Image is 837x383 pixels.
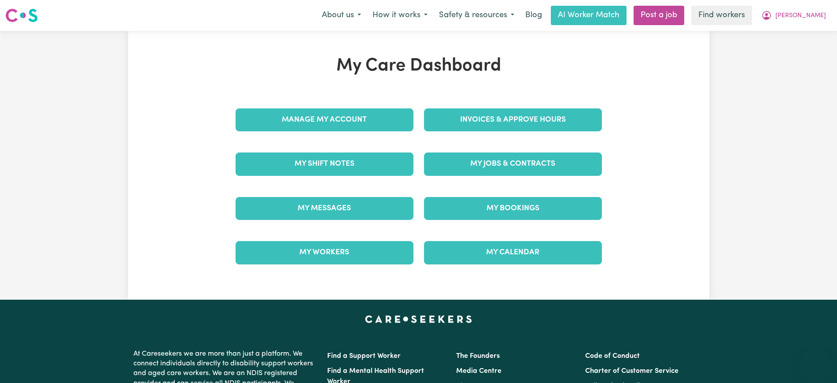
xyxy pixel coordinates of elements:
[433,6,520,25] button: Safety & resources
[520,6,547,25] a: Blog
[236,152,413,175] a: My Shift Notes
[456,368,501,375] a: Media Centre
[367,6,433,25] button: How it works
[365,316,472,323] a: Careseekers home page
[327,353,401,360] a: Find a Support Worker
[5,5,38,26] a: Careseekers logo
[316,6,367,25] button: About us
[230,56,607,77] h1: My Care Dashboard
[691,6,752,25] a: Find workers
[424,197,602,220] a: My Bookings
[236,108,413,131] a: Manage My Account
[756,6,832,25] button: My Account
[802,348,830,376] iframe: Button to launch messaging window
[634,6,684,25] a: Post a job
[236,241,413,264] a: My Workers
[424,152,602,175] a: My Jobs & Contracts
[585,368,678,375] a: Charter of Customer Service
[424,108,602,131] a: Invoices & Approve Hours
[236,197,413,220] a: My Messages
[775,11,826,21] span: [PERSON_NAME]
[5,7,38,23] img: Careseekers logo
[424,241,602,264] a: My Calendar
[456,353,500,360] a: The Founders
[551,6,627,25] a: AI Worker Match
[585,353,640,360] a: Code of Conduct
